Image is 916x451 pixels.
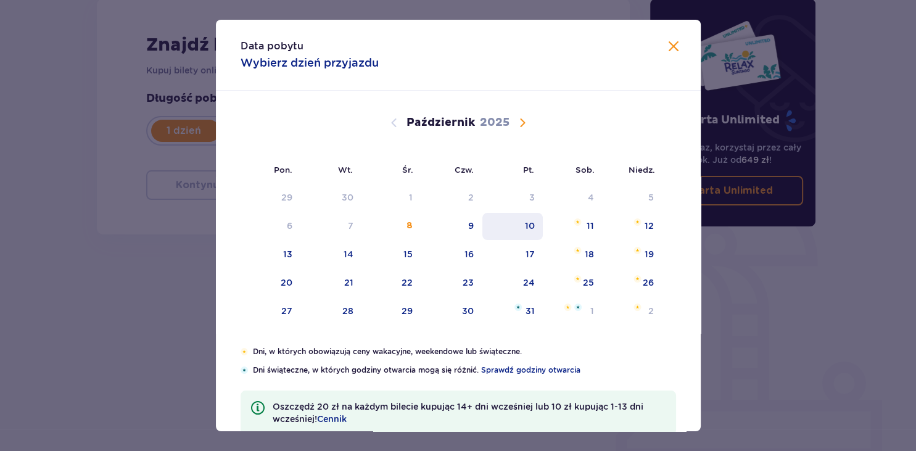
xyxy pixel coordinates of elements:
[629,165,655,175] small: Niedz.
[421,184,482,212] td: Data niedostępna. czwartek, 2 października 2025
[645,220,654,232] div: 12
[342,305,353,317] div: 28
[515,115,530,130] button: Następny miesiąc
[633,218,642,226] img: Pomarańczowa gwiazdka
[522,276,534,289] div: 24
[342,191,353,204] div: 30
[603,184,662,212] td: Data niedostępna. niedziela, 5 października 2025
[301,241,362,268] td: wtorek, 14 października 2025
[482,184,543,212] td: Data niedostępna. piątek, 3 października 2025
[603,213,662,240] td: niedziela, 12 października 2025
[362,298,422,325] td: środa, 29 października 2025
[525,305,534,317] div: 31
[241,348,249,355] img: Pomarańczowa gwiazdka
[585,248,594,260] div: 18
[603,298,662,325] td: niedziela, 2 listopada 2025
[482,298,543,325] td: piątek, 31 października 2025
[241,241,302,268] td: poniedziałek, 13 października 2025
[574,304,582,311] img: Niebieska gwiazdka
[543,184,603,212] td: Data niedostępna. sobota, 4 października 2025
[403,248,413,260] div: 15
[402,276,413,289] div: 22
[421,241,482,268] td: czwartek, 16 października 2025
[387,115,402,130] button: Poprzedni miesiąc
[253,365,676,376] p: Dni świąteczne, w których godziny otwarcia mogą się różnić.
[543,270,603,297] td: sobota, 25 października 2025
[421,298,482,325] td: czwartek, 30 października 2025
[241,39,303,53] p: Data pobytu
[317,413,347,425] a: Cennik
[574,247,582,254] img: Pomarańczowa gwiazdka
[409,191,413,204] div: 1
[241,56,379,70] p: Wybierz dzień przyjazdu
[587,220,594,232] div: 11
[301,298,362,325] td: wtorek, 28 października 2025
[464,248,474,260] div: 16
[462,305,474,317] div: 30
[253,346,675,357] p: Dni, w których obowiązują ceny wakacyjne, weekendowe lub świąteczne.
[362,213,422,240] td: środa, 8 października 2025
[344,276,353,289] div: 21
[421,213,482,240] td: czwartek, 9 października 2025
[402,305,413,317] div: 29
[421,270,482,297] td: czwartek, 23 października 2025
[482,270,543,297] td: piątek, 24 października 2025
[281,305,292,317] div: 27
[241,184,302,212] td: Data niedostępna. poniedziałek, 29 września 2025
[301,270,362,297] td: wtorek, 21 października 2025
[273,400,666,425] p: Oszczędź 20 zł na każdym bilecie kupując 14+ dni wcześniej lub 10 zł kupując 1-13 dni wcześniej!
[645,248,654,260] div: 19
[402,165,413,175] small: Śr.
[406,115,475,130] p: Październik
[283,248,292,260] div: 13
[241,213,302,240] td: Data niedostępna. poniedziałek, 6 października 2025
[362,184,422,212] td: Data niedostępna. środa, 1 października 2025
[529,191,534,204] div: 3
[543,213,603,240] td: sobota, 11 października 2025
[455,165,474,175] small: Czw.
[576,165,595,175] small: Sob.
[406,220,413,232] div: 8
[648,305,654,317] div: 2
[338,165,353,175] small: Wt.
[482,213,543,240] td: piątek, 10 października 2025
[588,191,594,204] div: 4
[241,270,302,297] td: poniedziałek, 20 października 2025
[301,213,362,240] td: Data niedostępna. wtorek, 7 października 2025
[362,270,422,297] td: środa, 22 października 2025
[603,270,662,297] td: niedziela, 26 października 2025
[643,276,654,289] div: 26
[274,165,292,175] small: Pon.
[633,275,642,283] img: Pomarańczowa gwiazdka
[524,220,534,232] div: 10
[633,304,642,311] img: Pomarańczowa gwiazdka
[666,39,681,55] button: Zamknij
[463,276,474,289] div: 23
[564,304,572,311] img: Pomarańczowa gwiazdka
[523,165,534,175] small: Pt.
[241,366,248,374] img: Niebieska gwiazdka
[590,305,594,317] div: 1
[482,241,543,268] td: piątek, 17 października 2025
[241,298,302,325] td: poniedziałek, 27 października 2025
[574,275,582,283] img: Pomarańczowa gwiazdka
[603,241,662,268] td: niedziela, 19 października 2025
[281,276,292,289] div: 20
[648,191,654,204] div: 5
[543,241,603,268] td: sobota, 18 października 2025
[287,220,292,232] div: 6
[481,365,580,376] a: Sprawdź godziny otwarcia
[468,220,474,232] div: 9
[574,218,582,226] img: Pomarańczowa gwiazdka
[362,241,422,268] td: środa, 15 października 2025
[480,115,510,130] p: 2025
[348,220,353,232] div: 7
[543,298,603,325] td: sobota, 1 listopada 2025
[525,248,534,260] div: 17
[344,248,353,260] div: 14
[301,184,362,212] td: Data niedostępna. wtorek, 30 września 2025
[468,191,474,204] div: 2
[583,276,594,289] div: 25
